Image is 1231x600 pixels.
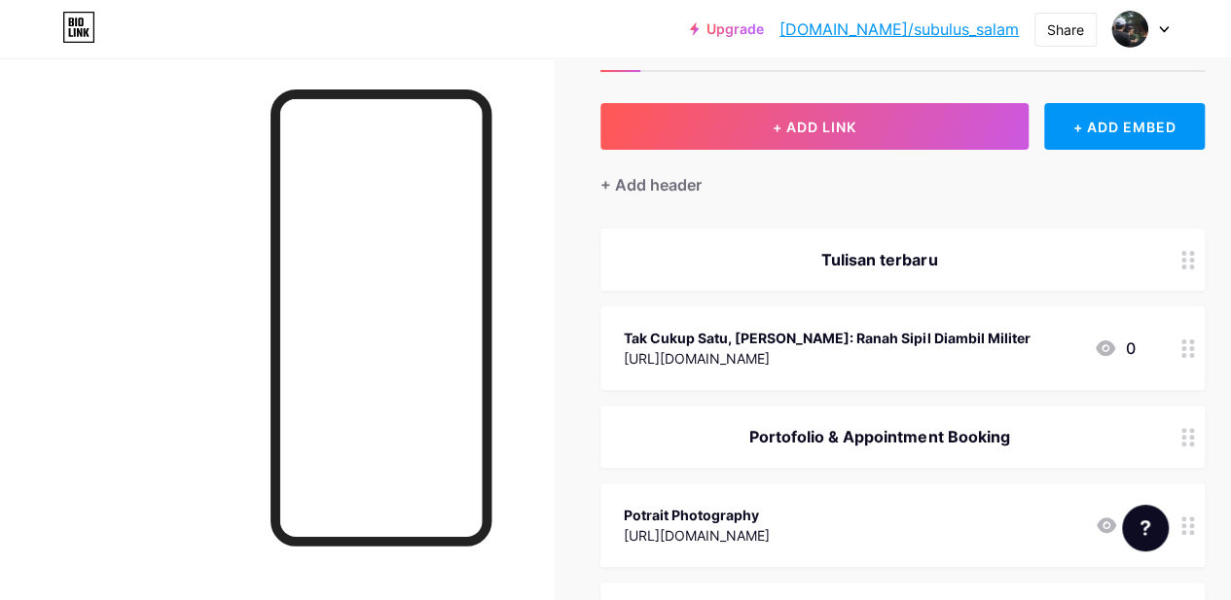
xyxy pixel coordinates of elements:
[624,328,1030,348] div: Tak Cukup Satu, [PERSON_NAME]: Ranah Sipil Diambil Militer
[624,425,1135,448] div: Portofolio & Appointment Booking
[1047,19,1084,40] div: Share
[600,173,702,196] div: + Add header
[1095,513,1135,537] div: 7
[624,248,1135,271] div: Tulisan terbaru
[624,525,770,546] div: [URL][DOMAIN_NAME]
[624,505,770,525] div: Potrait Photography
[1044,103,1205,150] div: + ADD EMBED
[1094,336,1135,360] div: 0
[624,348,1030,369] div: [URL][DOMAIN_NAME]
[773,119,856,135] span: + ADD LINK
[600,103,1029,150] button: + ADD LINK
[1111,11,1148,48] img: Subulu salam
[690,21,764,37] a: Upgrade
[779,18,1019,41] a: [DOMAIN_NAME]/subulus_salam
